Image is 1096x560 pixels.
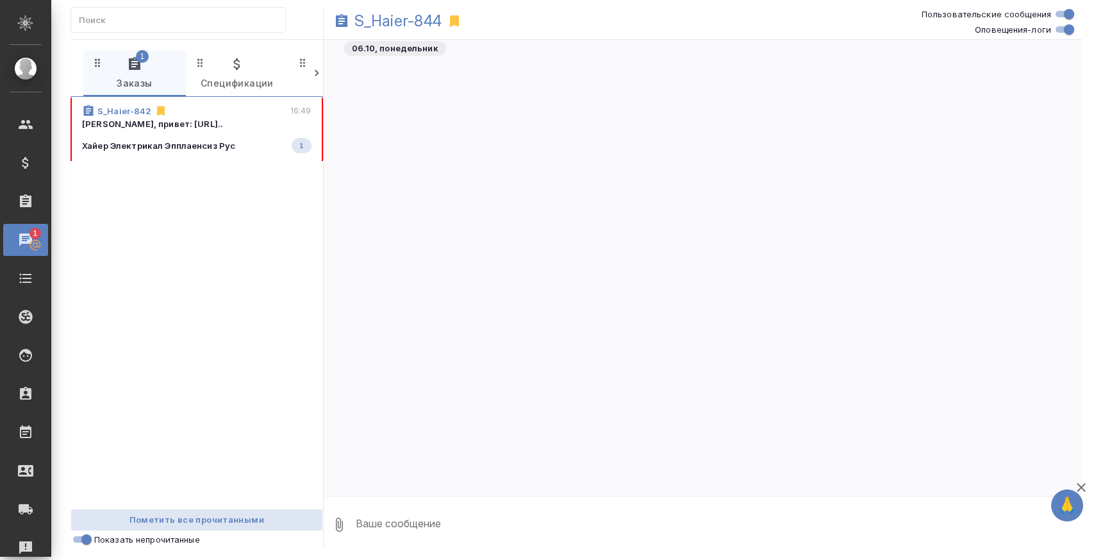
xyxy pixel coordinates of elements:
svg: Зажми и перетащи, чтобы поменять порядок вкладок [92,56,104,69]
a: S_Haier-844 [354,15,442,28]
span: Спецификации [194,56,281,92]
input: Поиск [79,11,285,29]
a: S_Haier-842 [97,106,152,116]
button: 🙏 [1051,489,1083,522]
p: [PERSON_NAME], привет: [URL].. [82,117,311,130]
svg: Отписаться [154,105,167,117]
button: Пометить все прочитанными [71,509,323,531]
p: 06.10, понедельник [352,42,438,55]
span: 1 [292,139,311,152]
div: S_Haier-84216:49[PERSON_NAME], привет: [URL]..Хайер Электрикал Эпплаенсиз Рус1 [71,97,323,161]
span: 1 [136,50,149,63]
svg: Зажми и перетащи, чтобы поменять порядок вкладок [297,56,309,69]
span: 🙏 [1056,492,1078,519]
span: Клиенты [296,56,383,92]
a: 1 [3,224,48,256]
span: Оповещения-логи [975,23,1051,36]
p: 16:49 [290,105,311,117]
span: Показать непрочитанные [94,533,200,546]
span: Пометить все прочитанными [78,513,316,527]
span: 1 [25,227,45,240]
span: Заказы [91,56,178,92]
span: Пользовательские сообщения [922,8,1051,21]
p: Хайер Электрикал Эпплаенсиз Рус [82,139,235,152]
